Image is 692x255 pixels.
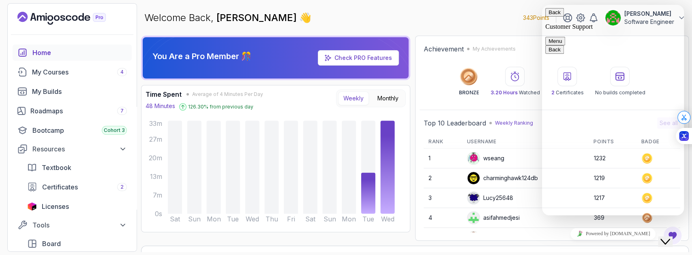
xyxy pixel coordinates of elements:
span: 2 [120,184,124,190]
iframe: chat widget [658,223,684,247]
span: 👋 [299,11,311,24]
tspan: Sun [188,215,201,223]
iframe: chat widget [542,225,684,243]
tspan: Tue [227,215,239,223]
tspan: 13m [150,173,162,181]
tspan: Wed [246,215,259,223]
div: Sabrina0704 [467,231,518,244]
p: 343 Points [523,14,549,22]
div: charminghawk124db [467,172,538,185]
div: Resources [32,144,127,154]
tspan: Mon [207,215,221,223]
th: Username [462,135,589,149]
tspan: Fri [287,215,295,223]
div: Lucy25648 [467,191,513,204]
td: 369 [589,208,636,228]
th: Rank [424,135,462,149]
span: Cohort 3 [104,127,125,134]
span: Licenses [42,202,69,211]
iframe: chat widget [542,5,684,215]
span: 4 [120,69,124,75]
a: licenses [22,198,132,215]
tspan: 0s [155,210,162,218]
p: Welcome Back, [144,11,311,24]
button: Resources [13,142,132,156]
tspan: Thu [266,215,278,223]
img: default monster avatar [467,192,480,204]
tspan: 27m [149,136,162,143]
a: certificates [22,179,132,195]
img: user profile image [467,172,480,184]
div: asifahmedjesi [467,211,520,224]
span: [PERSON_NAME] [216,12,299,23]
img: default monster avatar [467,232,480,244]
tspan: Sat [170,215,180,223]
p: 48 Minutes [146,102,175,110]
h2: Top 10 Leaderboard [424,118,486,128]
td: 1 [424,149,462,168]
tspan: Tue [362,215,374,223]
a: board [22,236,132,252]
a: Landing page [17,12,124,25]
div: My Builds [32,87,127,96]
p: Watched [490,89,540,96]
a: courses [13,64,132,80]
div: Bootcamp [32,125,127,135]
tspan: Wed [381,215,394,223]
button: Tools [13,218,132,232]
span: Average of 4 Minutes Per Day [192,91,263,98]
tspan: 20m [149,154,162,162]
p: 126.30 % from previous day [188,104,253,110]
tspan: Sun [324,215,336,223]
a: bootcamp [13,122,132,138]
tspan: Mon [342,215,356,223]
button: Weekly [338,91,369,105]
td: 2 [424,168,462,188]
span: 3.20 Hours [490,89,517,96]
a: Check PRO Features [334,54,392,61]
tspan: 7m [153,191,162,199]
td: 3 [424,188,462,208]
a: textbook [22,159,132,176]
img: user profile image [467,212,480,224]
h3: Time Spent [146,89,182,99]
tspan: 33m [149,120,162,127]
span: Textbook [42,163,71,172]
td: 5 [424,228,462,248]
p: My Achievements [473,46,516,52]
img: default monster avatar [467,152,480,164]
div: Home [32,48,127,57]
span: Board [42,239,61,249]
div: wseang [467,152,504,165]
button: Monthly [372,91,404,105]
p: BRONZE [458,89,479,96]
a: builds [13,83,132,100]
div: Roadmaps [30,106,127,116]
td: 4 [424,208,462,228]
a: roadmaps [13,103,132,119]
h2: Achievement [424,44,464,54]
div: Tools [32,220,127,230]
a: Check PRO Features [318,50,399,66]
p: Weekly Ranking [495,120,533,126]
span: 7 [120,108,124,114]
span: Certificates [42,182,78,192]
tspan: Sat [305,215,316,223]
p: You Are a Pro Member 🎊 [152,51,251,62]
img: jetbrains icon [27,202,37,210]
div: My Courses [32,67,127,77]
a: home [13,45,132,61]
